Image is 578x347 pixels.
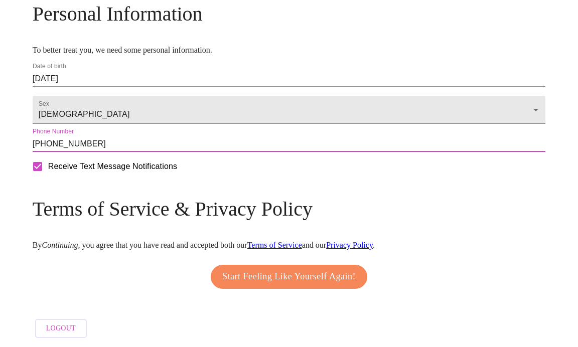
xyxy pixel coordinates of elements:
[46,322,76,335] span: Logout
[33,129,74,135] label: Phone Number
[247,241,302,249] a: Terms of Service
[222,269,356,285] span: Start Feeling Like Yourself Again!
[33,64,66,70] label: Date of birth
[42,241,78,249] em: Continuing
[33,241,545,250] p: By , you agree that you have read and accepted both our and our .
[326,241,373,249] a: Privacy Policy
[35,319,87,338] button: Logout
[33,197,545,221] h3: Terms of Service & Privacy Policy
[33,96,545,124] div: [DEMOGRAPHIC_DATA]
[211,265,367,289] button: Start Feeling Like Yourself Again!
[33,2,545,26] h3: Personal Information
[33,46,545,55] p: To better treat you, we need some personal information.
[48,160,177,172] span: Receive Text Message Notifications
